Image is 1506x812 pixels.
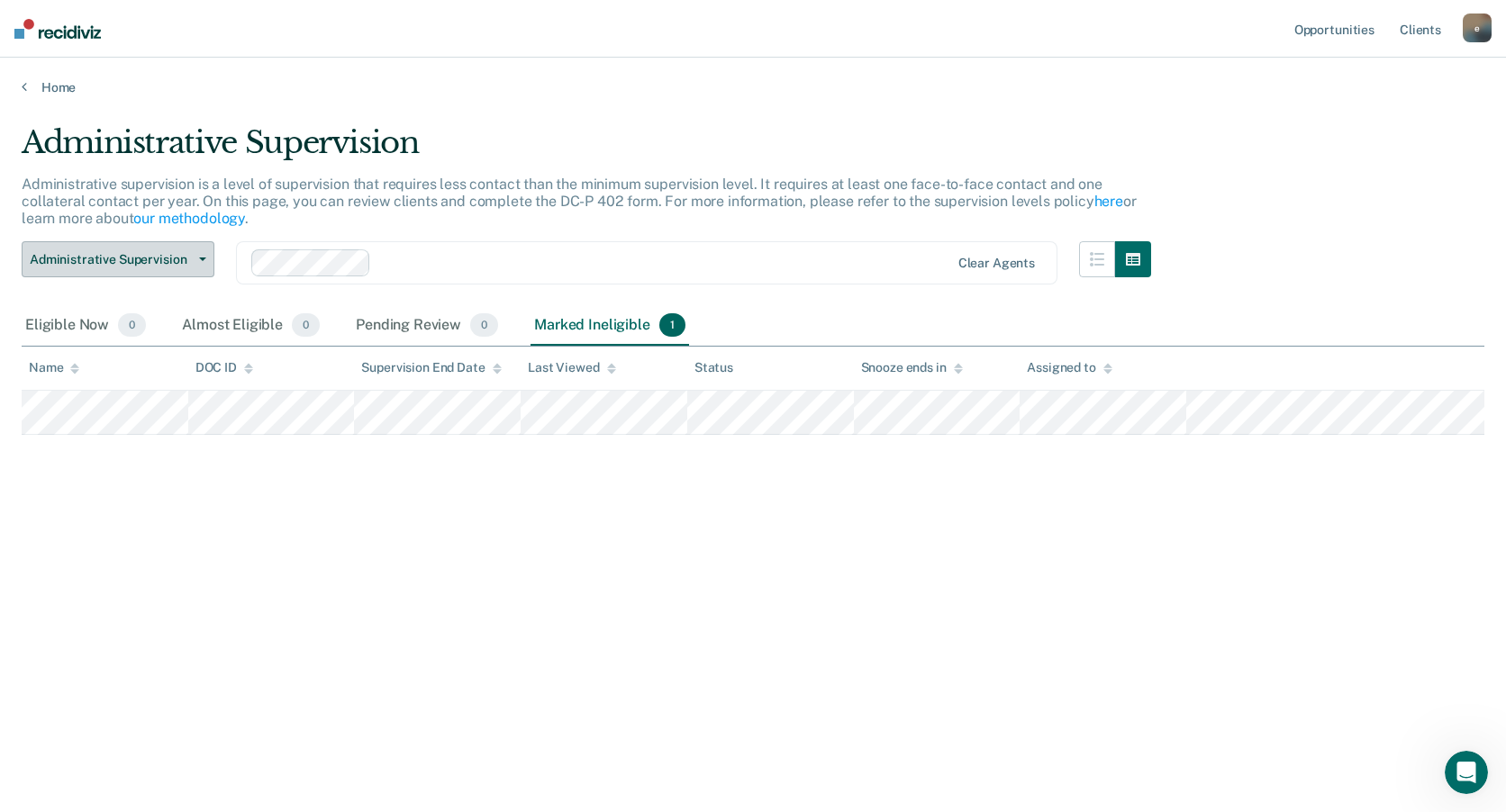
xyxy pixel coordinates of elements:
div: DOC ID [195,360,253,375]
p: Administrative supervision is a level of supervision that requires less contact than the minimum ... [22,176,1137,227]
span: 1 [659,313,685,337]
div: Assigned to [1027,360,1111,375]
span: Administrative Supervision [30,252,192,267]
div: Supervision End Date [361,360,501,375]
div: Status [694,360,733,375]
div: Snooze ends in [861,360,963,375]
div: Eligible Now0 [22,306,150,346]
button: Administrative Supervision [22,241,214,277]
div: Name [29,360,79,375]
a: our methodology [133,210,245,227]
a: here [1094,193,1123,210]
div: Last Viewed [528,360,615,375]
span: 0 [118,313,146,337]
div: Administrative Supervision [22,124,1151,176]
div: Almost Eligible0 [178,306,323,346]
button: e [1463,14,1492,42]
div: Pending Review0 [352,306,502,346]
a: Home [22,79,1484,95]
div: Clear agents [958,256,1035,271]
span: 0 [470,313,498,337]
span: 0 [292,313,320,337]
div: Marked Ineligible1 [531,306,689,346]
iframe: Intercom live chat [1445,751,1488,794]
img: Recidiviz [14,19,101,39]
